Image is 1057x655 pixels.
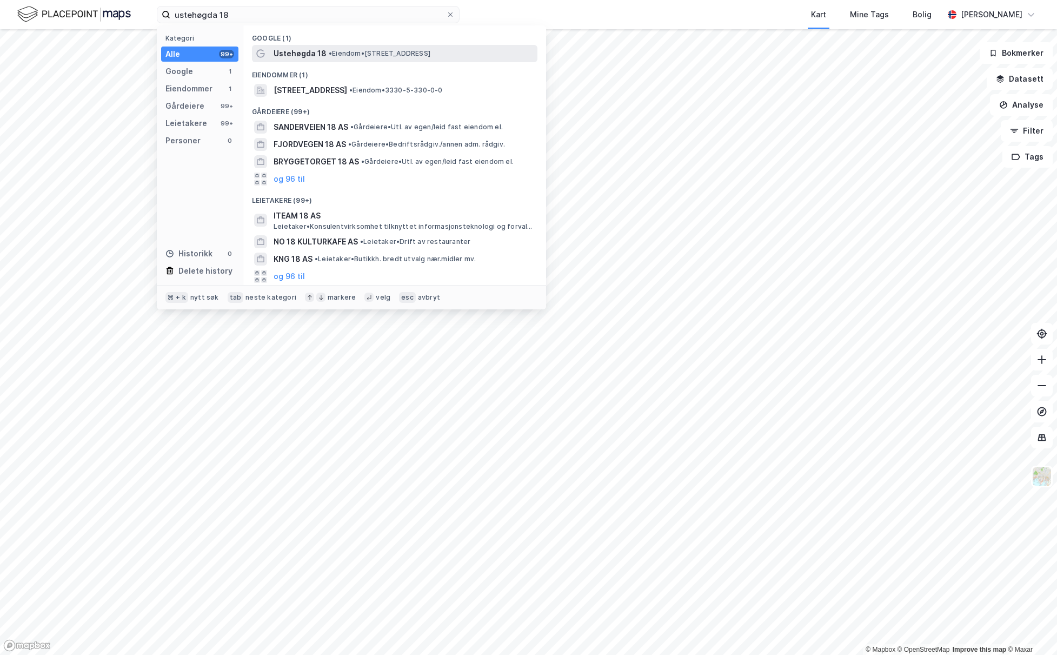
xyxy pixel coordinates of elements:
div: Bolig [913,8,932,21]
div: [PERSON_NAME] [961,8,1022,21]
span: KNG 18 AS [274,253,313,266]
span: Leietaker • Konsulentvirksomhet tilknyttet informasjonsteknologi og forvaltning og drift av IT-sy... [274,222,535,231]
span: Eiendom • 3330-5-330-0-0 [349,86,443,95]
div: Personer [165,134,201,147]
div: esc [399,292,416,303]
button: Datasett [987,68,1053,90]
div: Alle [165,48,180,61]
button: Tags [1002,146,1053,168]
span: • [350,123,354,131]
div: Leietakere [165,117,207,130]
a: Mapbox [866,646,895,653]
div: Kontrollprogram for chat [1003,603,1057,655]
div: tab [228,292,244,303]
span: • [360,237,363,246]
div: 99+ [219,119,234,128]
span: Gårdeiere • Bedriftsrådgiv./annen adm. rådgiv. [348,140,505,149]
span: Ustehøgda 18 [274,47,327,60]
input: Søk på adresse, matrikkel, gårdeiere, leietakere eller personer [170,6,446,23]
div: Gårdeiere (99+) [243,99,546,118]
span: • [315,255,318,263]
div: Google (1) [243,25,546,45]
div: velg [376,293,390,302]
div: Kart [811,8,826,21]
img: Z [1032,466,1052,487]
a: OpenStreetMap [898,646,950,653]
span: SANDERVEIEN 18 AS [274,121,348,134]
div: Google [165,65,193,78]
span: BRYGGETORGET 18 AS [274,155,359,168]
span: Gårdeiere • Utl. av egen/leid fast eiendom el. [350,123,503,131]
span: FJORDVEGEN 18 AS [274,138,346,151]
div: Leietakere (99+) [243,188,546,207]
button: og 96 til [274,173,305,186]
span: Leietaker • Butikkh. bredt utvalg nær.midler mv. [315,255,476,263]
div: Eiendommer [165,82,212,95]
div: 1 [225,84,234,93]
div: 0 [225,249,234,258]
span: • [329,49,332,57]
button: Filter [1001,120,1053,142]
div: 0 [225,136,234,145]
div: Mine Tags [850,8,889,21]
div: neste kategori [245,293,296,302]
span: • [348,140,351,148]
div: nytt søk [190,293,219,302]
div: Kategori [165,34,238,42]
div: 99+ [219,102,234,110]
div: 99+ [219,50,234,58]
button: Bokmerker [980,42,1053,64]
img: logo.f888ab2527a4732fd821a326f86c7f29.svg [17,5,131,24]
div: Historikk [165,247,212,260]
div: ⌘ + k [165,292,188,303]
iframe: Chat Widget [1003,603,1057,655]
a: Mapbox homepage [3,639,51,652]
span: Eiendom • [STREET_ADDRESS] [329,49,430,58]
span: • [361,157,364,166]
span: NO 18 KULTURKAFE AS [274,235,358,248]
span: [STREET_ADDRESS] [274,84,347,97]
button: og 96 til [274,270,305,283]
span: ITEAM 18 AS [274,209,533,222]
span: Gårdeiere • Utl. av egen/leid fast eiendom el. [361,157,514,166]
span: Leietaker • Drift av restauranter [360,237,470,246]
span: • [349,86,353,94]
div: 1 [225,67,234,76]
button: Analyse [990,94,1053,116]
div: Delete history [178,264,232,277]
div: markere [328,293,356,302]
div: Eiendommer (1) [243,62,546,82]
a: Improve this map [953,646,1006,653]
div: avbryt [418,293,440,302]
div: Gårdeiere [165,100,204,113]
